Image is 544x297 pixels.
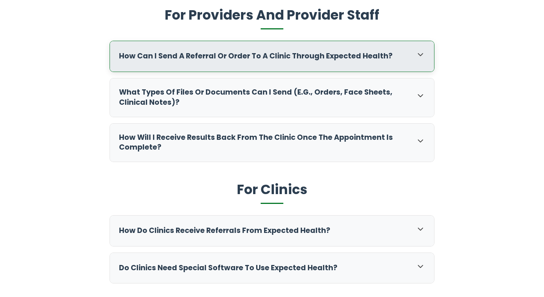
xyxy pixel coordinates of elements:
[119,263,408,273] h3: Do clinics need special software to use Expected Health?
[110,124,434,162] div: How will I receive results back from the clinic once the appointment is complete?
[110,6,434,29] h2: For Providers And Provider Staff
[110,78,434,117] div: What types of files or documents can I send (e.g., orders, face sheets, clinical notes)?
[110,253,434,283] div: Do clinics need special software to use Expected Health?
[119,51,408,61] h3: How can I send a referral or order to a clinic through Expected Health?
[119,133,408,153] h3: How will I receive results back from the clinic once the appointment is complete?
[110,41,434,72] div: How can I send a referral or order to a clinic through Expected Health?
[119,226,408,236] h3: How do clinics receive referrals from Expected Health?
[119,87,408,108] h3: What types of files or documents can I send (e.g., orders, face sheets, clinical notes)?
[110,216,434,246] div: How do clinics receive referrals from Expected Health?
[110,181,434,204] h2: For Clinics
